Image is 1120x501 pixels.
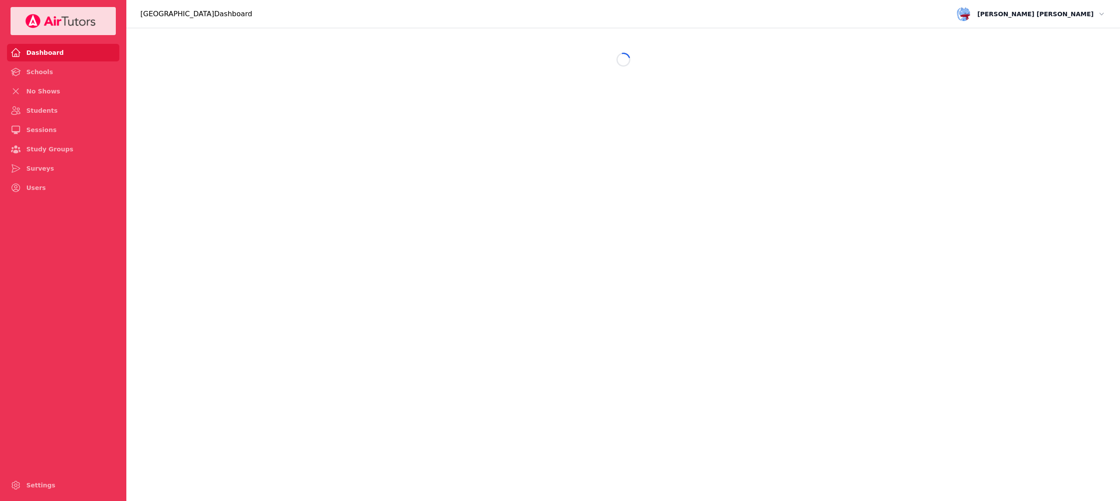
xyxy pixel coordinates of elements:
a: Surveys [7,160,119,177]
a: Dashboard [7,44,119,61]
a: Study Groups [7,140,119,158]
span: [PERSON_NAME] [PERSON_NAME] [977,9,1094,19]
a: Sessions [7,121,119,139]
a: Students [7,102,119,119]
img: Your Company [25,14,96,28]
a: Settings [7,476,119,494]
a: No Shows [7,82,119,100]
a: Users [7,179,119,197]
a: Schools [7,63,119,81]
img: avatar [956,7,970,21]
